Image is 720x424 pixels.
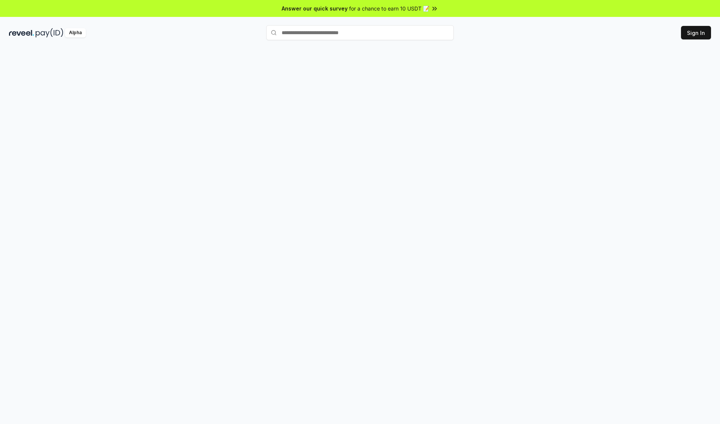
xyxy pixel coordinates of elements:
span: for a chance to earn 10 USDT 📝 [349,5,429,12]
span: Answer our quick survey [282,5,348,12]
img: reveel_dark [9,28,34,38]
img: pay_id [36,28,63,38]
div: Alpha [65,28,86,38]
button: Sign In [681,26,711,39]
